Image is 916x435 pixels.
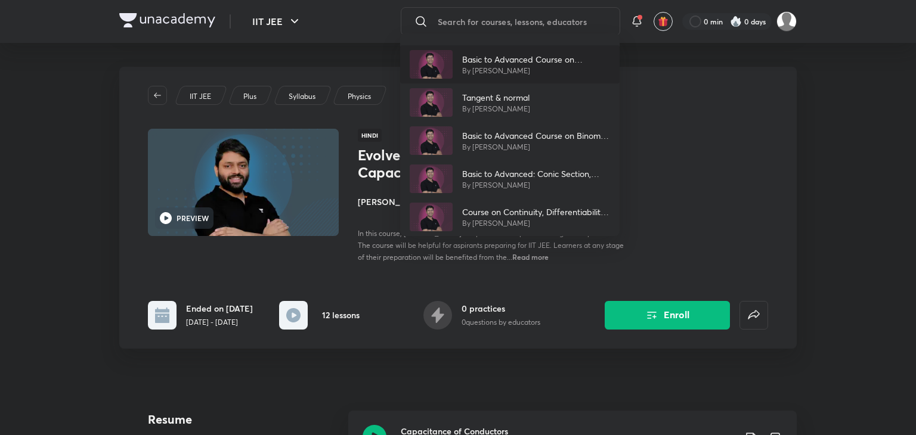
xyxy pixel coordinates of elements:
[462,218,610,229] p: By [PERSON_NAME]
[410,126,453,155] img: Avatar
[410,203,453,231] img: Avatar
[400,83,620,122] a: AvatarTangent & normalBy [PERSON_NAME]
[410,164,453,193] img: Avatar
[400,160,620,198] a: AvatarBasic to Advanced: Conic Section, Statistics, and Mathematical ReasoningBy [PERSON_NAME]
[462,53,610,66] p: Basic to Advanced Course on Application of Derivative
[410,50,453,79] img: Avatar
[410,88,453,117] img: Avatar
[462,91,530,104] p: Tangent & normal
[462,129,610,142] p: Basic to Advanced Course on Binomial Theorem & Determinant for JEE 2025 Droppers
[462,104,530,114] p: By [PERSON_NAME]
[462,142,610,153] p: By [PERSON_NAME]
[400,198,620,236] a: AvatarCourse on Continuity, Differentiability & MOD [Basic to Advanced]By [PERSON_NAME]
[462,167,610,180] p: Basic to Advanced: Conic Section, Statistics, and Mathematical Reasoning
[462,66,610,76] p: By [PERSON_NAME]
[462,180,610,191] p: By [PERSON_NAME]
[462,206,610,218] p: Course on Continuity, Differentiability & MOD [Basic to Advanced]
[400,122,620,160] a: AvatarBasic to Advanced Course on Binomial Theorem & Determinant for JEE 2025 DroppersBy [PERSON_...
[400,45,620,83] a: AvatarBasic to Advanced Course on Application of DerivativeBy [PERSON_NAME]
